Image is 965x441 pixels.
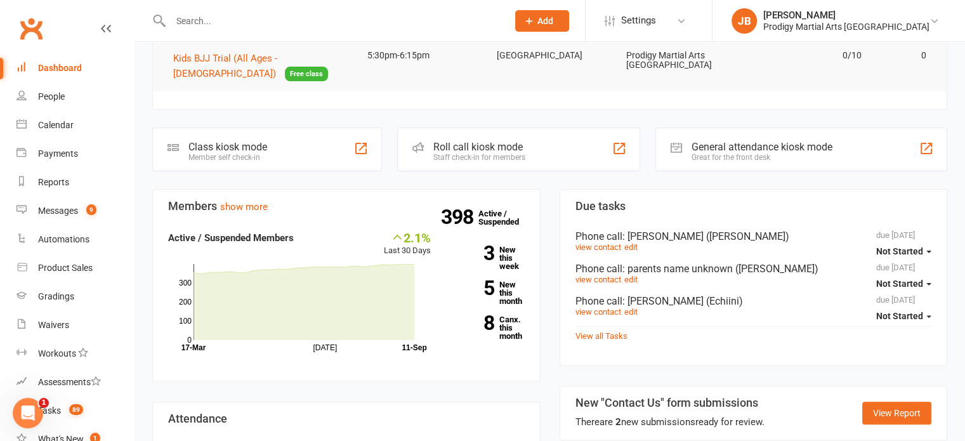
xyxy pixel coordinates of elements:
[16,397,134,425] a: Tasks 89
[38,320,69,330] div: Waivers
[744,41,873,70] td: 0/10
[16,168,134,197] a: Reports
[38,263,93,273] div: Product Sales
[763,10,929,21] div: [PERSON_NAME]
[16,140,134,168] a: Payments
[876,279,923,289] span: Not Started
[575,307,621,317] a: view contact
[38,91,65,102] div: People
[38,348,76,359] div: Workouts
[575,200,932,213] h3: Due tasks
[15,13,47,44] a: Clubworx
[38,405,61,416] div: Tasks
[38,377,101,387] div: Assessments
[478,200,534,235] a: 398Active / Suspended
[575,331,627,341] a: View all Tasks
[485,41,615,70] td: [GEOGRAPHIC_DATA]
[188,153,267,162] div: Member self check-in
[168,200,525,213] h3: Members
[168,412,525,425] h3: Attendance
[450,313,494,332] strong: 8
[876,246,923,256] span: Not Started
[220,201,268,213] a: show more
[575,230,932,242] div: Phone call
[876,240,931,263] button: Not Started
[433,153,525,162] div: Staff check-in for members
[441,207,478,227] strong: 398
[38,63,82,73] div: Dashboard
[86,204,96,215] span: 9
[575,397,765,409] h3: New "Contact Us" form submissions
[69,404,83,415] span: 89
[16,282,134,311] a: Gradings
[876,305,931,327] button: Not Started
[876,311,923,321] span: Not Started
[575,295,932,307] div: Phone call
[188,141,267,153] div: Class kiosk mode
[622,263,818,275] span: : parents name unknown ([PERSON_NAME])
[624,307,638,317] a: edit
[692,153,832,162] div: Great for the front desk
[515,10,569,32] button: Add
[450,246,525,270] a: 3New this week
[38,206,78,216] div: Messages
[384,230,431,258] div: Last 30 Days
[285,67,328,81] span: Free class
[624,275,638,284] a: edit
[38,291,74,301] div: Gradings
[38,234,89,244] div: Automations
[13,398,43,428] iframe: Intercom live chat
[622,295,743,307] span: : [PERSON_NAME] (Echiini)
[575,414,765,430] div: There are new submissions ready for review.
[38,177,69,187] div: Reports
[615,416,621,428] strong: 2
[384,230,431,244] div: 2.1%
[38,120,74,130] div: Calendar
[575,275,621,284] a: view contact
[39,398,49,408] span: 1
[537,16,553,26] span: Add
[16,197,134,225] a: Messages 9
[621,6,656,35] span: Settings
[16,82,134,111] a: People
[614,41,744,81] td: Prodigy Martial Arts [GEOGRAPHIC_DATA]
[575,242,621,252] a: view contact
[173,53,277,79] span: Kids BJJ Trial (All Ages - [DEMOGRAPHIC_DATA])
[16,225,134,254] a: Automations
[624,242,638,252] a: edit
[173,51,345,82] button: Kids BJJ Trial (All Ages - [DEMOGRAPHIC_DATA])Free class
[356,41,485,70] td: 5:30pm-6:15pm
[16,368,134,397] a: Assessments
[16,111,134,140] a: Calendar
[622,230,789,242] span: : [PERSON_NAME] ([PERSON_NAME])
[16,339,134,368] a: Workouts
[692,141,832,153] div: General attendance kiosk mode
[38,148,78,159] div: Payments
[168,232,294,244] strong: Active / Suspended Members
[732,8,757,34] div: JB
[16,54,134,82] a: Dashboard
[763,21,929,32] div: Prodigy Martial Arts [GEOGRAPHIC_DATA]
[433,141,525,153] div: Roll call kiosk mode
[450,280,525,305] a: 5New this month
[450,244,494,263] strong: 3
[575,263,932,275] div: Phone call
[450,315,525,340] a: 8Canx. this month
[167,12,499,30] input: Search...
[862,402,931,425] a: View Report
[450,279,494,298] strong: 5
[876,272,931,295] button: Not Started
[16,311,134,339] a: Waivers
[16,254,134,282] a: Product Sales
[873,41,938,70] td: 0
